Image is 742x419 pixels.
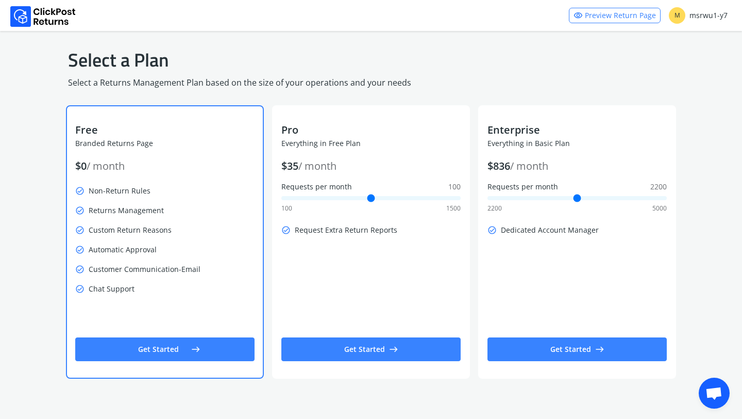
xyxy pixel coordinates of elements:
button: Get Startedeast [75,337,255,361]
span: 1500 [446,204,461,213]
p: $ 836 [487,159,667,173]
p: Enterprise [487,123,667,137]
p: Request Extra Return Reports [281,223,461,237]
span: 2200 [487,204,502,213]
img: Logo [10,6,76,27]
span: check_circle [75,184,85,198]
span: east [595,342,604,357]
p: Dedicated Account Manager [487,223,667,237]
p: Customer Communication-Email [75,262,255,277]
button: Get Startedeast [487,337,667,361]
div: msrwu1-y7 [669,7,728,24]
p: Free [75,123,255,137]
span: east [191,342,200,357]
p: $ 0 [75,159,255,173]
p: Returns Management [75,203,255,218]
span: 100 [281,204,292,213]
p: Custom Return Reasons [75,223,255,237]
p: Everything in Basic Plan [487,138,667,149]
span: check_circle [75,243,85,257]
p: $ 35 [281,159,461,173]
span: / month [298,159,336,173]
p: Non-Return Rules [75,184,255,198]
span: check_circle [281,223,291,237]
div: Open chat [699,378,730,409]
label: Requests per month [487,182,667,192]
p: Chat Support [75,282,255,296]
h1: Select a Plan [68,47,674,72]
span: M [669,7,685,24]
span: visibility [574,8,583,23]
label: Requests per month [281,182,461,192]
button: Get Startedeast [281,337,461,361]
span: east [389,342,398,357]
p: Select a Returns Management Plan based on the size of your operations and your needs [68,76,674,89]
span: 2200 [650,182,667,192]
span: check_circle [75,203,85,218]
p: Branded Returns Page [75,138,255,149]
span: / month [87,159,125,173]
span: 100 [448,182,461,192]
p: Everything in Free Plan [281,138,461,149]
span: / month [510,159,548,173]
span: check_circle [75,282,85,296]
p: Pro [281,123,461,137]
span: check_circle [487,223,497,237]
span: check_circle [75,262,85,277]
p: Automatic Approval [75,243,255,257]
span: 5000 [652,204,667,213]
span: check_circle [75,223,85,237]
a: visibilityPreview Return Page [569,8,661,23]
